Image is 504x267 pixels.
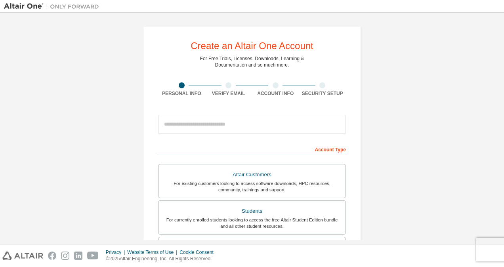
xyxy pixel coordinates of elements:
div: Account Info [252,90,299,97]
div: For existing customers looking to access software downloads, HPC resources, community, trainings ... [163,180,341,193]
div: Personal Info [158,90,205,97]
div: Students [163,206,341,217]
img: facebook.svg [48,252,56,260]
img: Altair One [4,2,103,10]
img: linkedin.svg [74,252,82,260]
div: Create an Altair One Account [191,41,313,51]
div: For Free Trials, Licenses, Downloads, Learning & Documentation and so much more. [200,55,304,68]
img: instagram.svg [61,252,69,260]
div: Verify Email [205,90,252,97]
img: altair_logo.svg [2,252,43,260]
img: youtube.svg [87,252,99,260]
p: © 2025 Altair Engineering, Inc. All Rights Reserved. [106,256,218,262]
div: Cookie Consent [179,249,218,256]
div: For currently enrolled students looking to access the free Altair Student Edition bundle and all ... [163,217,341,229]
div: Altair Customers [163,169,341,180]
div: Website Terms of Use [127,249,179,256]
div: Security Setup [299,90,346,97]
div: Account Type [158,143,346,155]
div: Privacy [106,249,127,256]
